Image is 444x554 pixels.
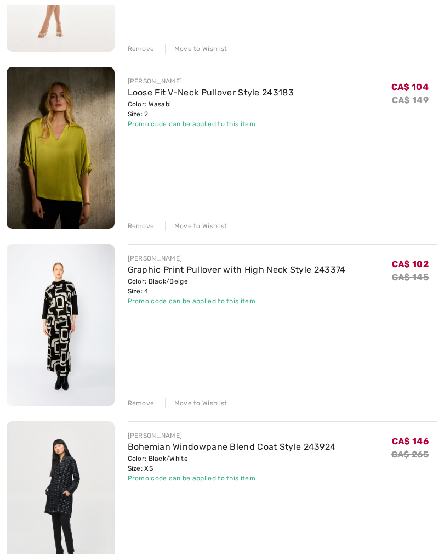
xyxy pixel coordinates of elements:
[128,276,346,296] div: Color: Black/Beige Size: 4
[7,67,115,229] img: Loose Fit V-Neck Pullover Style 243183
[7,244,115,406] img: Graphic Print Pullover with High Neck Style 243374
[391,82,429,92] span: CA$ 104
[392,95,429,105] s: CA$ 149
[165,44,227,54] div: Move to Wishlist
[128,221,155,231] div: Remove
[128,253,346,263] div: [PERSON_NAME]
[128,264,346,275] a: Graphic Print Pullover with High Neck Style 243374
[128,442,336,452] a: Bohemian Windowpane Blend Coat Style 243924
[165,221,227,231] div: Move to Wishlist
[391,449,429,460] s: CA$ 265
[128,87,294,98] a: Loose Fit V-Neck Pullover Style 243183
[128,44,155,54] div: Remove
[165,398,227,408] div: Move to Wishlist
[128,398,155,408] div: Remove
[128,454,336,473] div: Color: Black/White Size: XS
[392,436,429,446] span: CA$ 146
[128,473,336,483] div: Promo code can be applied to this item
[128,431,336,440] div: [PERSON_NAME]
[128,119,294,129] div: Promo code can be applied to this item
[392,272,429,282] s: CA$ 145
[128,76,294,86] div: [PERSON_NAME]
[128,99,294,119] div: Color: Wasabi Size: 2
[128,296,346,306] div: Promo code can be applied to this item
[392,259,429,269] span: CA$ 102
